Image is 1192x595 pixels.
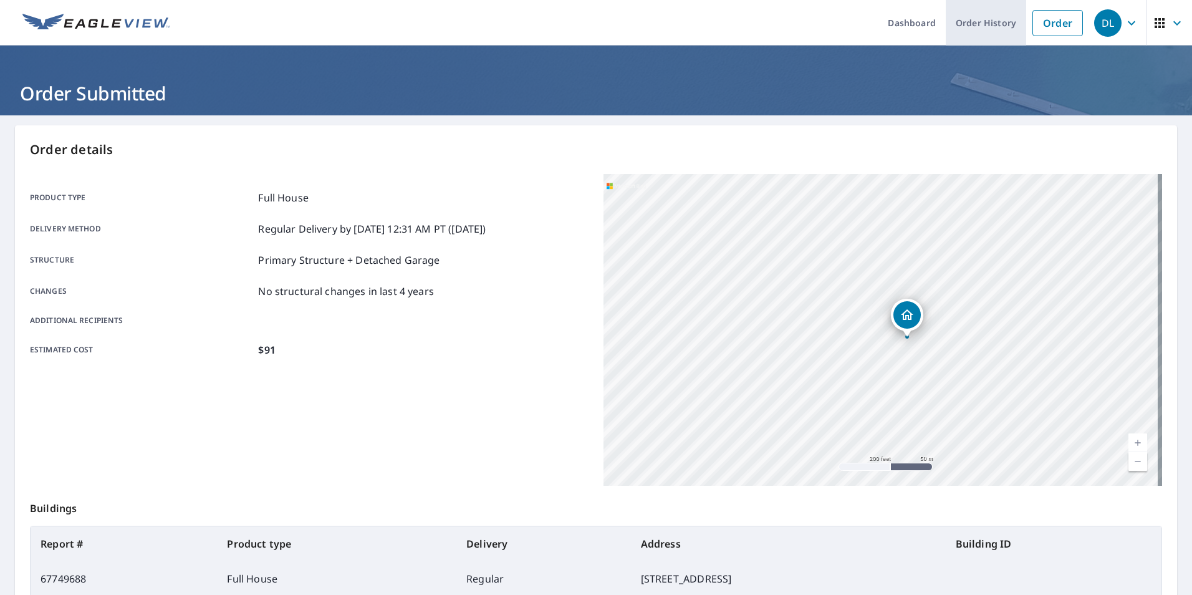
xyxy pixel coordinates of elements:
[30,284,253,299] p: Changes
[258,253,440,268] p: Primary Structure + Detached Garage
[946,526,1161,561] th: Building ID
[217,526,456,561] th: Product type
[631,526,946,561] th: Address
[30,190,253,205] p: Product type
[258,284,434,299] p: No structural changes in last 4 years
[1128,452,1147,471] a: Current Level 17, Zoom Out
[1032,10,1083,36] a: Order
[22,14,170,32] img: EV Logo
[15,80,1177,106] h1: Order Submitted
[456,526,631,561] th: Delivery
[258,342,275,357] p: $91
[258,190,309,205] p: Full House
[1128,433,1147,452] a: Current Level 17, Zoom In
[30,221,253,236] p: Delivery method
[30,315,253,326] p: Additional recipients
[30,486,1162,526] p: Buildings
[30,140,1162,159] p: Order details
[31,526,217,561] th: Report #
[258,221,486,236] p: Regular Delivery by [DATE] 12:31 AM PT ([DATE])
[891,299,923,337] div: Dropped pin, building 1, Residential property, 21 NOLANFIELD WAY NW CALGARY AB T3R0M9
[30,253,253,268] p: Structure
[30,342,253,357] p: Estimated cost
[1094,9,1122,37] div: DL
